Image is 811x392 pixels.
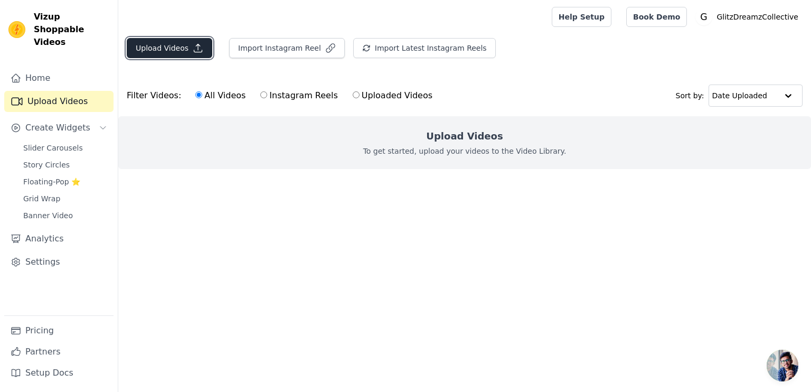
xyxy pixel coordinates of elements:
p: To get started, upload your videos to the Video Library. [363,146,567,156]
a: Partners [4,341,114,362]
span: Vizup Shoppable Videos [34,11,109,49]
input: Uploaded Videos [353,91,360,98]
span: Floating-Pop ⭐ [23,176,80,187]
a: Floating-Pop ⭐ [17,174,114,189]
a: Slider Carousels [17,141,114,155]
input: All Videos [195,91,202,98]
h2: Upload Videos [426,129,503,144]
div: Filter Videos: [127,83,438,108]
label: All Videos [195,89,246,102]
span: Grid Wrap [23,193,60,204]
button: Upload Videos [127,38,212,58]
button: Import Latest Instagram Reels [353,38,496,58]
a: Analytics [4,228,114,249]
a: Grid Wrap [17,191,114,206]
text: G [701,12,708,22]
label: Instagram Reels [260,89,338,102]
label: Uploaded Videos [352,89,433,102]
a: Open chat [767,350,798,381]
a: Banner Video [17,208,114,223]
a: Help Setup [552,7,611,27]
p: GlitzDreamzCollective [712,7,803,26]
button: Import Instagram Reel [229,38,345,58]
div: Sort by: [676,85,803,107]
span: Banner Video [23,210,73,221]
a: Settings [4,251,114,273]
button: G GlitzDreamzCollective [695,7,803,26]
span: Slider Carousels [23,143,83,153]
input: Instagram Reels [260,91,267,98]
a: Home [4,68,114,89]
a: Pricing [4,320,114,341]
img: Vizup [8,21,25,38]
a: Book Demo [626,7,687,27]
span: Story Circles [23,160,70,170]
button: Create Widgets [4,117,114,138]
span: Create Widgets [25,122,90,134]
a: Setup Docs [4,362,114,384]
a: Upload Videos [4,91,114,112]
a: Story Circles [17,157,114,172]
